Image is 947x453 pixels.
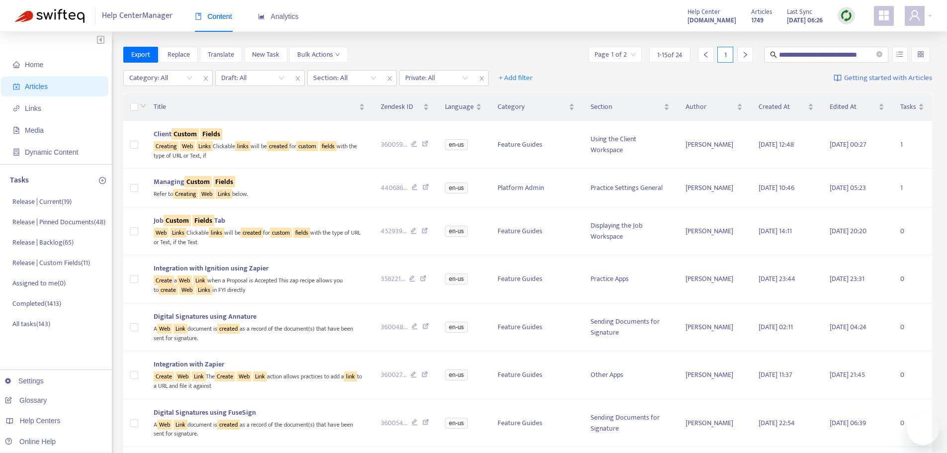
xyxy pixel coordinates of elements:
td: Using the Client Workspace [583,121,678,169]
span: [DATE] 22:54 [759,417,795,429]
sqkw: fields [320,141,337,151]
span: [DATE] 14:11 [759,225,792,237]
sqkw: Link [193,275,207,285]
span: Content [195,12,232,20]
button: New Task [244,47,287,63]
sqkw: Web [157,420,172,430]
th: Zendesk ID [373,93,437,121]
sqkw: fields [293,228,310,238]
span: down [140,103,146,109]
td: 0 [892,399,932,447]
th: Section [583,93,678,121]
td: Feature Guides [490,399,583,447]
iframe: Button to launch messaging window [907,413,939,445]
sqkw: Web [179,285,194,295]
span: [DATE] 00:27 [830,139,866,150]
span: 360048 ... [381,322,408,333]
td: 1 [892,169,932,207]
span: book [195,13,202,20]
span: file-image [13,127,20,134]
span: Help Centers [20,417,61,425]
td: Feature Guides [490,255,583,303]
span: [DATE] 04:24 [830,321,866,333]
span: unordered-list [896,51,903,58]
td: [PERSON_NAME] [678,303,751,351]
button: Export [123,47,158,63]
sqkw: custom [296,141,318,151]
sqkw: Link [253,371,267,381]
sqkw: links [235,141,251,151]
sqkw: Web [175,371,190,381]
span: Client [154,128,222,140]
span: [DATE] 23:44 [759,273,795,284]
span: Help Center [688,6,720,17]
span: link [13,105,20,112]
sqkw: Create [154,275,174,285]
sqkw: Link [173,420,187,430]
span: area-chart [258,13,265,20]
span: en-us [445,418,468,429]
td: [PERSON_NAME] [678,351,751,399]
span: Integration with Ignition using Zapier [154,263,268,274]
span: Category [498,101,567,112]
sqkw: Custom [164,215,191,226]
div: 1 [717,47,733,63]
span: [DATE] 02:11 [759,321,793,333]
div: Refer to below. [154,187,364,199]
td: 0 [892,255,932,303]
span: Replace [168,49,190,60]
sqkw: Link [192,371,206,381]
span: down [335,52,340,57]
strong: [DATE] 06:26 [787,15,823,26]
sqkw: link [344,371,357,381]
sqkw: Custom [184,176,212,187]
sqkw: Links [196,285,212,295]
span: en-us [445,369,468,380]
td: [PERSON_NAME] [678,169,751,207]
span: Getting started with Articles [844,73,932,84]
div: Clickable will be for with the type of URL or Text, if [154,140,364,160]
th: Tasks [892,93,932,121]
img: image-link [834,74,842,82]
span: Language [445,101,474,112]
span: close [199,73,212,85]
th: Title [146,93,372,121]
span: Export [131,49,150,60]
a: Glossary [5,396,47,404]
span: Managing [154,176,235,187]
sqkw: Web [237,371,252,381]
sqkw: Creating [154,141,178,151]
span: Tasks [900,101,916,112]
p: Assigned to me ( 0 ) [12,278,66,288]
strong: [DOMAIN_NAME] [688,15,736,26]
div: Clickable will be for with the type of URL or Text, if the Text [154,226,364,247]
button: Replace [160,47,198,63]
span: 360059 ... [381,139,407,150]
td: Platform Admin [490,169,583,207]
td: 1 [892,121,932,169]
span: Links [25,104,41,112]
th: Created At [751,93,822,121]
p: All tasks ( 143 ) [12,319,50,329]
span: en-us [445,139,468,150]
p: Release | Custom Fields ( 11 ) [12,258,90,268]
td: Sending Documents for Signature [583,399,678,447]
p: Tasks [10,175,29,186]
sqkw: Creating [173,189,198,199]
sqkw: created [217,420,240,430]
span: Edited At [830,101,876,112]
sqkw: Create [215,371,235,381]
p: Completed ( 1413 ) [12,298,61,309]
td: Feature Guides [490,303,583,351]
span: left [702,51,709,58]
td: Other Apps [583,351,678,399]
span: Title [154,101,356,112]
span: Digital Signatures using Annature [154,311,257,322]
sqkw: created [267,141,289,151]
sqkw: Links [170,228,186,238]
a: [DOMAIN_NAME] [688,14,736,26]
span: home [13,61,20,68]
span: en-us [445,273,468,284]
span: Translate [208,49,234,60]
span: [DATE] 10:46 [759,182,794,193]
